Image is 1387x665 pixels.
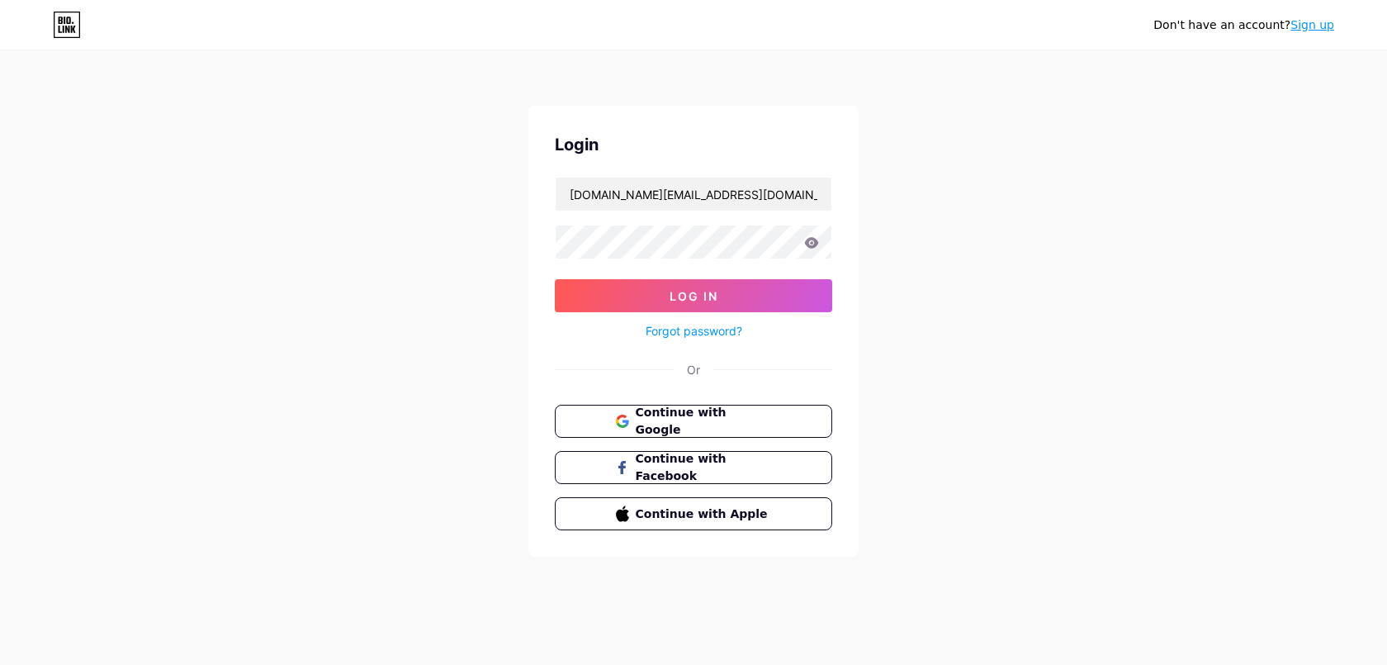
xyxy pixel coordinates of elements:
div: Or [687,361,700,378]
button: Continue with Apple [555,497,832,530]
button: Continue with Google [555,405,832,438]
button: Log In [555,279,832,312]
span: Continue with Google [636,404,772,439]
a: Sign up [1290,18,1334,31]
a: Forgot password? [646,322,742,340]
button: Continue with Facebook [555,451,832,484]
span: Continue with Facebook [636,450,772,485]
input: Username [556,178,831,211]
div: Login [555,132,832,157]
span: Continue with Apple [636,506,772,523]
span: Log In [670,289,718,303]
div: Don't have an account? [1153,17,1334,34]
